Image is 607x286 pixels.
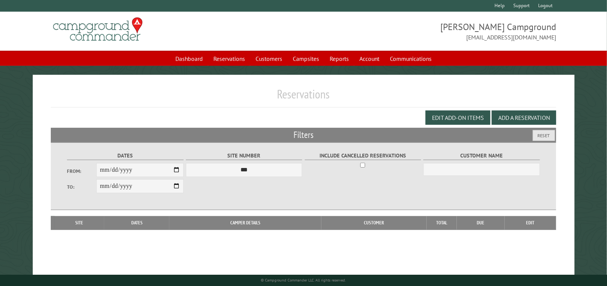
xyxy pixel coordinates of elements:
[104,216,170,230] th: Dates
[304,21,557,42] span: [PERSON_NAME] Campground [EMAIL_ADDRESS][DOMAIN_NAME]
[305,151,421,160] label: Include Cancelled Reservations
[261,278,346,283] small: © Campground Commander LLC. All rights reserved.
[51,15,145,44] img: Campground Commander
[505,216,556,230] th: Edit
[67,151,183,160] label: Dates
[67,168,96,175] label: From:
[355,51,384,66] a: Account
[492,110,556,125] button: Add a Reservation
[533,130,555,141] button: Reset
[51,87,556,107] h1: Reservations
[51,128,556,142] h2: Filters
[457,216,505,230] th: Due
[288,51,324,66] a: Campsites
[251,51,287,66] a: Customers
[426,110,490,125] button: Edit Add-on Items
[325,51,353,66] a: Reports
[186,151,302,160] label: Site Number
[209,51,249,66] a: Reservations
[321,216,427,230] th: Customer
[169,216,321,230] th: Camper Details
[171,51,207,66] a: Dashboard
[385,51,436,66] a: Communications
[427,216,457,230] th: Total
[67,183,96,191] label: To:
[55,216,104,230] th: Site
[423,151,540,160] label: Customer Name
